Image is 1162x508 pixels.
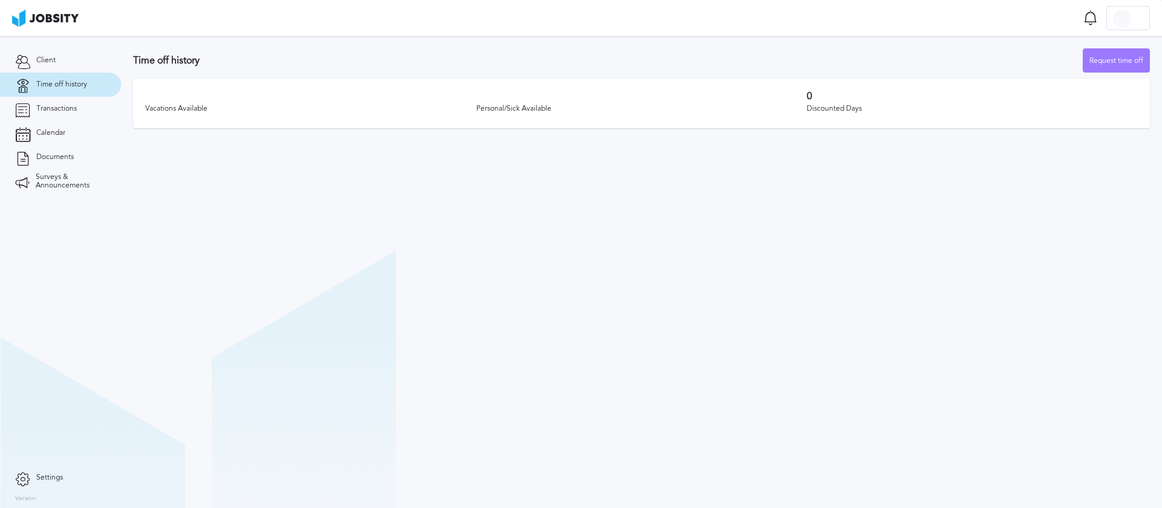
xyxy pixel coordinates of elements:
[36,474,63,482] span: Settings
[1083,49,1149,73] div: Request time off
[1083,48,1150,73] button: Request time off
[476,105,807,113] div: Personal/Sick Available
[145,105,476,113] div: Vacations Available
[36,173,106,190] span: Surveys & Announcements
[12,10,79,27] img: ab4bad089aa723f57921c736e9817d99.png
[15,495,38,503] label: Version:
[36,153,74,161] span: Documents
[133,55,1083,66] h3: Time off history
[36,56,56,65] span: Client
[807,91,1138,102] h3: 0
[807,105,1138,113] div: Discounted Days
[36,80,87,89] span: Time off history
[36,105,77,113] span: Transactions
[36,129,65,137] span: Calendar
